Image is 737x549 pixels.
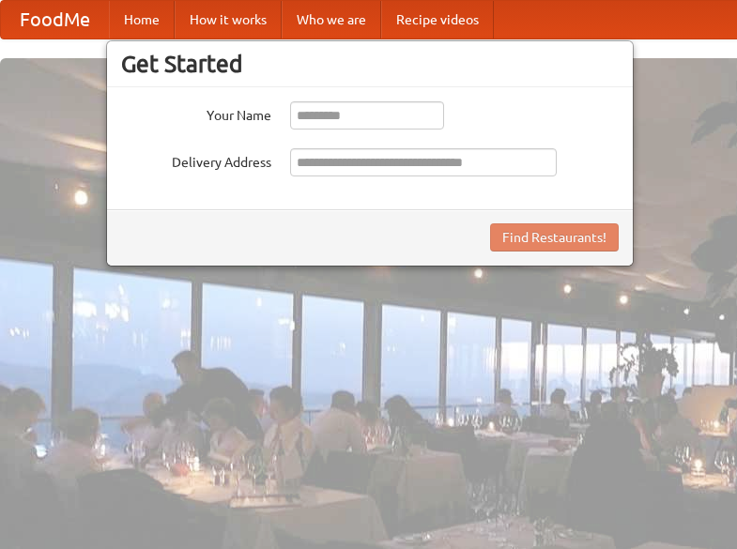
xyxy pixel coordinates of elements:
[121,101,271,125] label: Your Name
[490,223,619,252] button: Find Restaurants!
[381,1,494,38] a: Recipe videos
[175,1,282,38] a: How it works
[1,1,109,38] a: FoodMe
[121,50,619,78] h3: Get Started
[109,1,175,38] a: Home
[282,1,381,38] a: Who we are
[121,148,271,172] label: Delivery Address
